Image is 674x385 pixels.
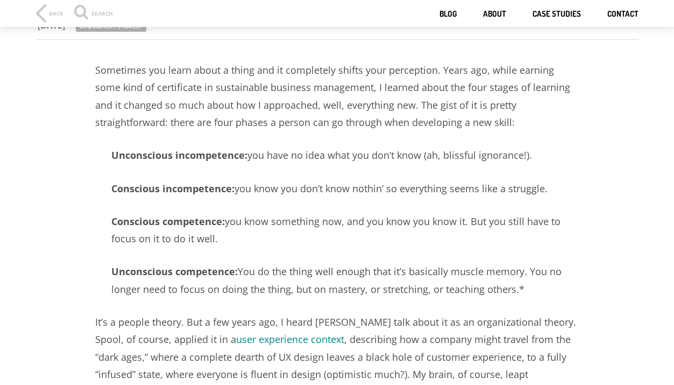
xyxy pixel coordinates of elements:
a: Case studies [533,9,581,19]
a: About [483,9,506,19]
a: Contact [607,9,638,19]
p: Sometimes you learn about a thing and it completely shifts your perception. Years ago, while earn... [95,61,579,131]
strong: Conscious incompetence: [111,182,235,195]
strong: Unconscious competence: [111,265,238,278]
strong: Unconscious incompetence: [111,149,247,162]
a: Back [36,4,63,23]
a: Blog [439,9,457,19]
p: You do the thing well enough that it’s basically muscle memory. You no longer need to focus on do... [95,263,579,298]
div: Search [74,11,113,22]
div: Back [49,11,63,16]
strong: Conscious competence: [111,215,225,228]
p: you have no idea what you don’t know (ah, blissful ignorance!). [95,146,579,164]
p: you know something now, and you know you know it. But you still have to focus on it to do it well. [95,213,579,248]
p: you know you don’t know nothin’ so everything seems like a struggle. [95,180,579,197]
a: user experience context [236,333,344,346]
